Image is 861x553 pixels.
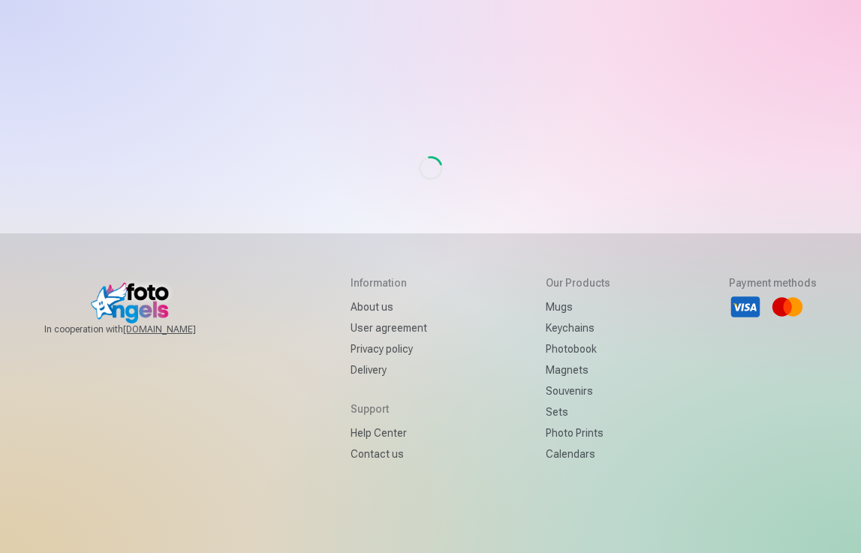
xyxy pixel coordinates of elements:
a: Help Center [351,422,427,443]
a: Keychains [546,317,610,338]
li: Visa [729,290,762,323]
a: About us [351,296,427,317]
a: Calendars [546,443,610,464]
h5: Our products [546,275,610,290]
a: Photo prints [546,422,610,443]
li: Mastercard [771,290,804,323]
a: Privacy policy [351,338,427,359]
a: Mugs [546,296,610,317]
a: Delivery [351,359,427,380]
a: Sets [546,401,610,422]
h5: Information [351,275,427,290]
a: User agreement [351,317,427,338]
a: [DOMAIN_NAME] [123,323,232,335]
a: Contact us [351,443,427,464]
a: Souvenirs [546,380,610,401]
a: Photobook [546,338,610,359]
h5: Payment methods [729,275,817,290]
h5: Support [351,401,427,416]
span: In cooperation with [44,323,232,335]
a: Magnets [546,359,610,380]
